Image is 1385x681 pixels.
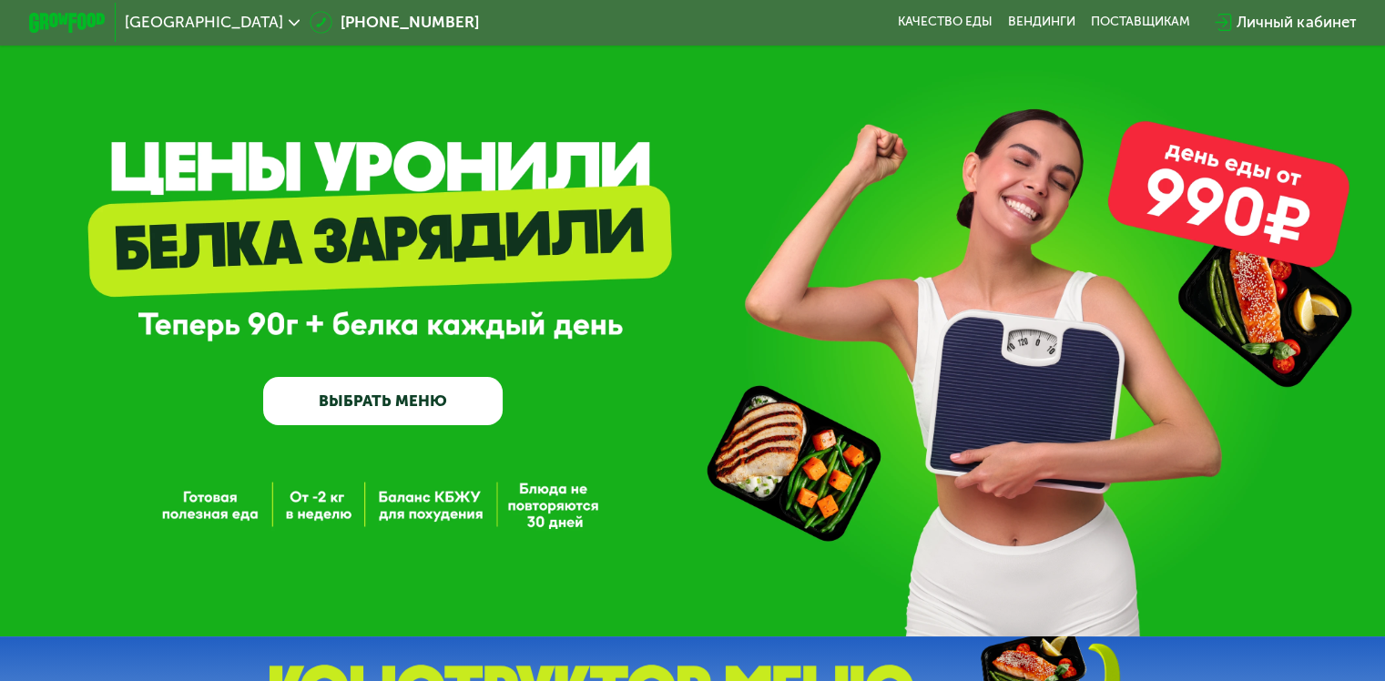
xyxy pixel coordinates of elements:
[125,15,283,30] span: [GEOGRAPHIC_DATA]
[898,15,993,30] a: Качество еды
[1008,15,1075,30] a: Вендинги
[263,377,503,425] a: ВЫБРАТЬ МЕНЮ
[310,11,479,34] a: [PHONE_NUMBER]
[1091,15,1190,30] div: поставщикам
[1237,11,1356,34] div: Личный кабинет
